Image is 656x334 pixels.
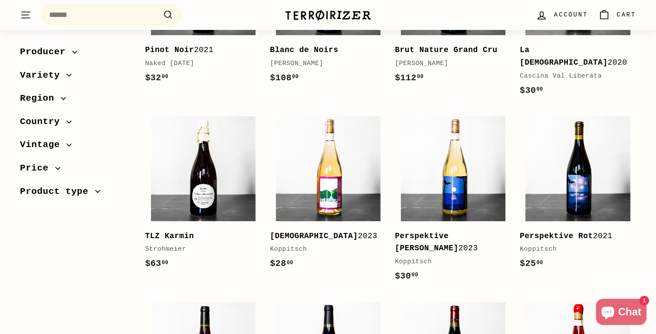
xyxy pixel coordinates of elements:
[520,44,627,69] div: 2020
[395,59,502,69] div: [PERSON_NAME]
[270,73,298,83] span: $108
[395,257,502,267] div: Koppitsch
[270,59,377,69] div: [PERSON_NAME]
[145,73,168,83] span: $32
[20,112,131,136] button: Country
[145,232,194,240] b: TLZ Karmin
[520,259,543,269] span: $25
[20,68,66,83] span: Variety
[395,111,511,292] a: Perspektive [PERSON_NAME]2023Koppitsch
[270,244,377,255] div: Koppitsch
[395,232,458,253] b: Perspektive [PERSON_NAME]
[554,10,588,20] span: Account
[520,111,636,279] a: Perspektive Rot2021Koppitsch
[593,2,641,28] a: Cart
[520,232,593,240] b: Perspektive Rot
[20,115,66,129] span: Country
[270,230,377,242] div: 2023
[520,244,627,255] div: Koppitsch
[270,46,338,54] b: Blanc de Noirs
[270,111,386,279] a: [DEMOGRAPHIC_DATA]2023Koppitsch
[20,184,95,199] span: Product type
[520,230,627,242] div: 2021
[20,159,131,182] button: Price
[617,10,636,20] span: Cart
[20,135,131,159] button: Vintage
[270,232,358,240] b: [DEMOGRAPHIC_DATA]
[20,161,55,176] span: Price
[594,299,649,327] inbox-online-store-chat: Shopify online store chat
[20,43,131,66] button: Producer
[292,74,298,80] sup: 00
[395,73,423,83] span: $112
[270,259,293,269] span: $28
[531,2,593,28] a: Account
[162,74,168,80] sup: 00
[395,230,502,255] div: 2023
[395,46,497,54] b: Brut Nature Grand Cru
[20,89,131,112] button: Region
[145,59,253,69] div: Naked [DATE]
[145,244,253,255] div: Strohmeier
[520,71,627,82] div: Cascina Val Liberata
[536,260,543,266] sup: 00
[412,272,418,278] sup: 00
[520,46,608,67] b: La [DEMOGRAPHIC_DATA]
[145,46,194,54] b: Pinot Noir
[20,182,131,206] button: Product type
[395,271,418,281] span: $30
[162,260,168,266] sup: 00
[417,74,423,80] sup: 00
[145,111,261,279] a: TLZ Karmin Strohmeier
[145,259,168,269] span: $63
[20,138,66,152] span: Vintage
[20,91,61,106] span: Region
[536,86,543,92] sup: 00
[145,44,253,56] div: 2021
[20,66,131,89] button: Variety
[287,260,293,266] sup: 00
[520,85,543,95] span: $30
[20,45,72,59] span: Producer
